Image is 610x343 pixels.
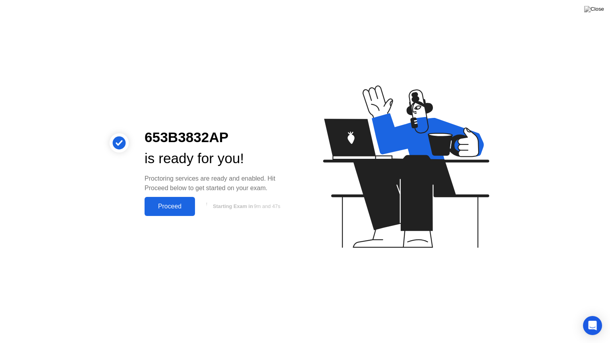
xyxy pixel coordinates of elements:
[145,174,292,193] div: Proctoring services are ready and enabled. Hit Proceed below to get started on your exam.
[145,127,292,148] div: 653B3832AP
[199,199,292,214] button: Starting Exam in9m and 47s
[145,197,195,216] button: Proceed
[254,203,280,209] span: 9m and 47s
[584,6,604,12] img: Close
[583,316,602,335] div: Open Intercom Messenger
[147,203,193,210] div: Proceed
[145,148,292,169] div: is ready for you!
